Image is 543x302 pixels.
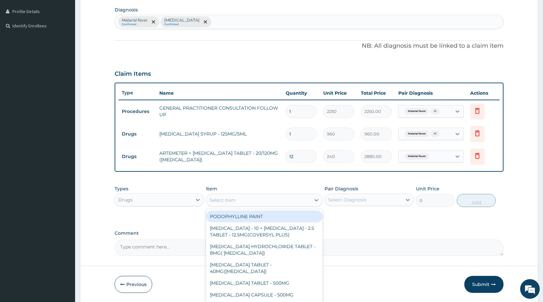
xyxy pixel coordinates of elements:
th: Type [119,87,156,99]
td: Drugs [119,151,156,163]
label: Types [115,186,128,192]
p: NB: All diagnosis must be linked to a claim item [115,42,503,50]
button: Add [457,194,496,207]
th: Unit Price [320,87,358,100]
th: Actions [467,87,500,100]
p: Malarial fever [122,18,148,23]
label: Pair Diagnosis [325,185,358,192]
div: [MEDICAL_DATA] CAPSULE - 500MG [206,289,323,301]
img: d_794563401_company_1708531726252_794563401 [12,33,26,49]
span: remove selection option [151,19,156,25]
td: GENERAL PRACTITIONER CONSULTATION FOLLOW UP [156,102,282,121]
div: [MEDICAL_DATA] TABLET - 40MG([MEDICAL_DATA]) [206,259,323,277]
span: Malarial fever [405,131,429,137]
div: Chat with us now [34,37,110,45]
span: + 1 [430,108,439,115]
div: [MEDICAL_DATA] - 10 + [MEDICAL_DATA] - 2.5 TABLET - 12.5MG(COVERSYL PLUS) [206,222,323,241]
div: [MEDICAL_DATA] HYDROCHLORIDE TABLET - 8MG( [MEDICAL_DATA]) [206,241,323,259]
p: [MEDICAL_DATA] [164,18,200,23]
div: Minimize live chat window [107,3,123,19]
th: Pair Diagnosis [395,87,467,100]
div: Select Item [210,197,236,203]
div: [MEDICAL_DATA] TABLET - 500MG [206,277,323,289]
small: Confirmed [122,23,148,26]
th: Quantity [282,87,320,100]
label: Unit Price [416,185,439,192]
label: Diagnosis [115,7,138,13]
div: PODOPHYLLINE PAINT [206,211,323,222]
td: [MEDICAL_DATA] SYRUP - 125MG/5ML [156,127,282,140]
td: Procedures [119,105,156,118]
label: Item [206,185,217,192]
th: Total Price [358,87,395,100]
span: Malarial fever [405,108,429,115]
span: remove selection option [202,19,208,25]
div: Drugs [118,197,133,203]
td: Drugs [119,128,156,140]
textarea: Type your message and hit 'Enter' [3,178,124,201]
span: + 1 [430,131,439,137]
td: ARTEMETER + [MEDICAL_DATA] TABLET - 20/120MG ([MEDICAL_DATA]) [156,147,282,166]
h3: Claim Items [115,71,151,78]
span: We're online! [38,82,90,148]
label: Comment [115,230,503,236]
small: Confirmed [164,23,200,26]
span: Malarial fever [405,153,429,160]
button: Submit [464,276,503,293]
button: Previous [115,276,152,293]
div: Select Diagnosis [328,197,366,203]
th: Name [156,87,282,100]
